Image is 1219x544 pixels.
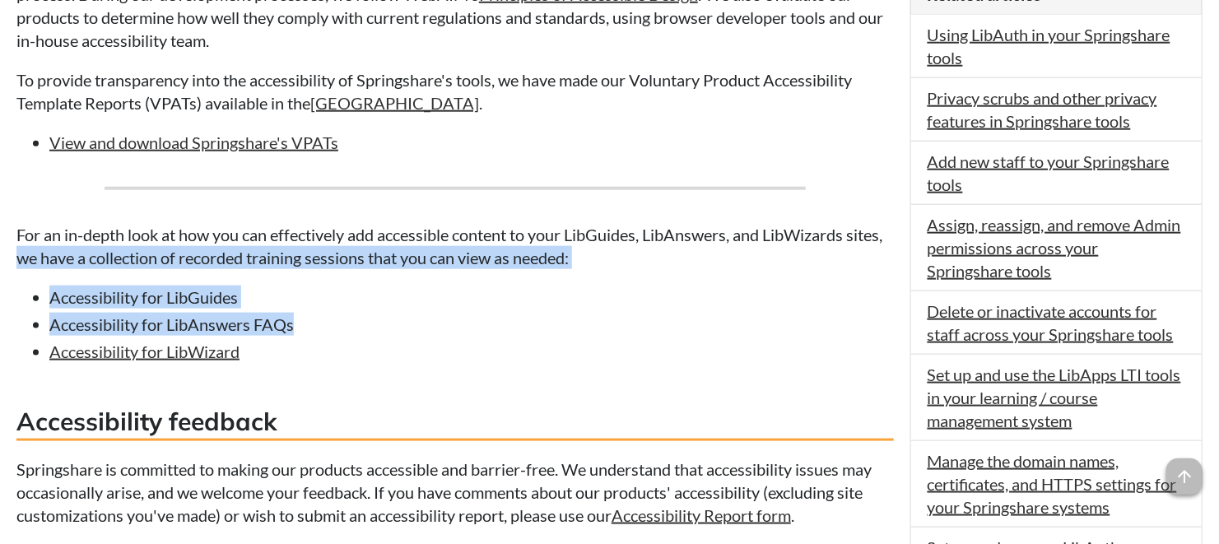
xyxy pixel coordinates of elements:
p: For an in-depth look at how you can effectively add accessible content to your LibGuides, LibAnsw... [16,223,894,269]
a: Using LibAuth in your Springshare tools [928,25,1170,67]
li: Accessibility for LibGuides [49,286,894,309]
a: Accessibility Report form [612,505,791,525]
p: To provide transparency into the accessibility of Springshare's tools, we have made our Voluntary... [16,68,894,114]
a: [GEOGRAPHIC_DATA] [310,93,479,113]
a: Accessibility for LibWizard [49,342,240,361]
a: Privacy scrubs and other privacy features in Springshare tools [928,88,1157,131]
a: Add new staff to your Springshare tools [928,151,1170,194]
a: Delete or inactivate accounts for staff across your Springshare tools [928,301,1174,344]
h3: Accessibility feedback [16,404,894,441]
p: Springshare is committed to making our products accessible and barrier-free. We understand that a... [16,458,894,527]
li: Accessibility for LibAnswers FAQs [49,313,894,336]
span: arrow_upward [1166,458,1203,495]
a: Set up and use the LibApps LTI tools in your learning / course management system [928,365,1181,430]
a: Assign, reassign, and remove Admin permissions across your Springshare tools [928,215,1181,281]
a: View and download Springshare's VPATs [49,133,338,152]
a: arrow_upward [1166,460,1203,480]
a: Manage the domain names, certificates, and HTTPS settings for your Springshare systems [928,451,1177,517]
